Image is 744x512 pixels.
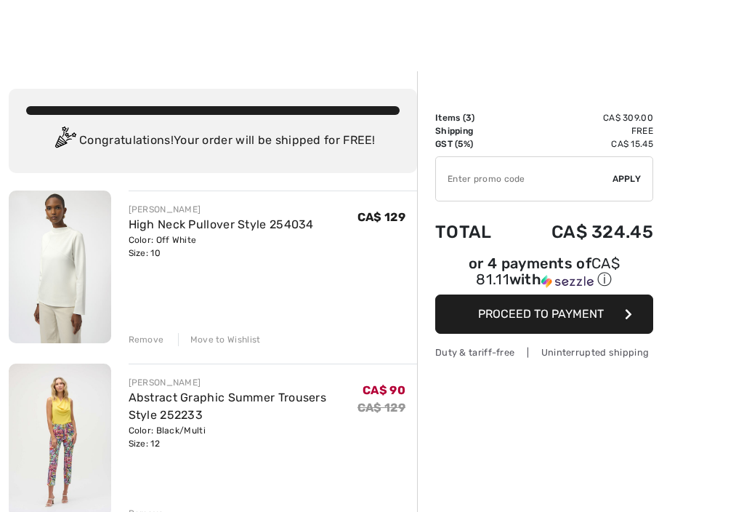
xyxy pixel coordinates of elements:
[435,111,513,124] td: Items ( )
[129,424,357,450] div: Color: Black/Multi Size: 12
[435,345,653,359] div: Duty & tariff-free | Uninterrupted shipping
[50,127,79,156] img: Congratulation2.svg
[435,124,513,137] td: Shipping
[435,257,653,295] div: or 4 payments ofCA$ 81.11withSezzle Click to learn more about Sezzle
[129,217,314,231] a: High Neck Pullover Style 254034
[513,124,653,137] td: Free
[129,203,314,216] div: [PERSON_NAME]
[513,111,653,124] td: CA$ 309.00
[541,275,594,288] img: Sezzle
[513,207,653,257] td: CA$ 324.45
[466,113,472,123] span: 3
[478,307,604,321] span: Proceed to Payment
[26,127,400,156] div: Congratulations! Your order will be shipped for FREE!
[357,210,405,224] span: CA$ 129
[357,401,405,415] s: CA$ 129
[129,391,327,422] a: Abstract Graphic Summer Trousers Style 252233
[436,157,612,201] input: Promo code
[129,233,314,260] div: Color: Off White Size: 10
[435,257,653,289] div: or 4 payments of with
[476,255,620,288] span: CA$ 81.11
[513,137,653,151] td: CA$ 15.45
[435,137,513,151] td: GST (5%)
[435,295,653,334] button: Proceed to Payment
[612,172,642,185] span: Apply
[129,376,357,389] div: [PERSON_NAME]
[9,191,111,343] img: High Neck Pullover Style 254034
[435,207,513,257] td: Total
[363,383,405,397] span: CA$ 90
[129,333,164,346] div: Remove
[178,333,261,346] div: Move to Wishlist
